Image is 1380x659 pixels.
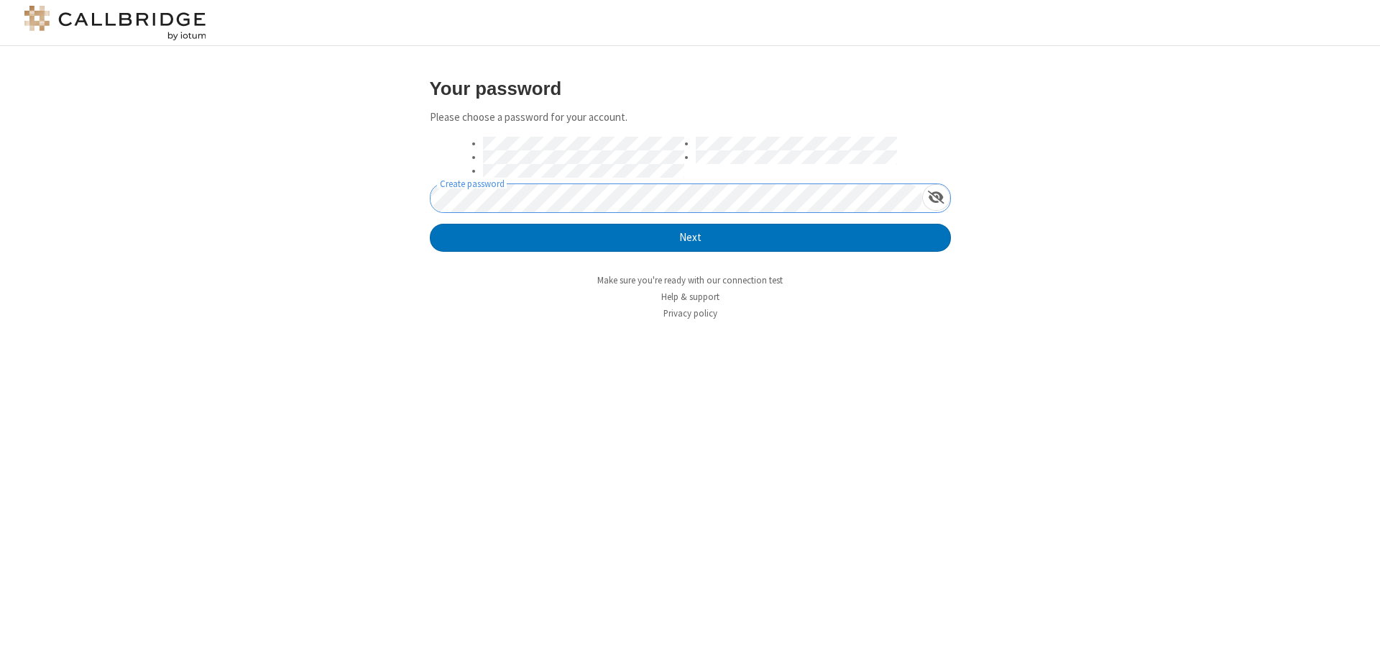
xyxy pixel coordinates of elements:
p: Please choose a password for your account. [430,109,951,126]
button: Next [430,224,951,253]
div: Show password [922,184,950,211]
a: Privacy policy [663,307,717,319]
a: Help & support [661,291,719,303]
h3: Your password [430,78,951,99]
img: logo@2x.png [22,6,208,40]
a: Make sure you're ready with our connection test [597,274,783,286]
input: Create password [431,184,922,212]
